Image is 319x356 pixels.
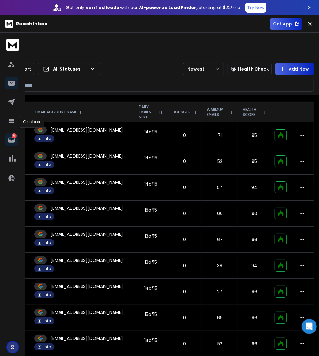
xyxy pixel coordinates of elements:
[86,4,119,11] strong: verified leads
[171,158,198,165] p: 0
[238,253,271,279] td: 94
[35,110,83,115] div: EMAIL ACCOUNT NAME
[171,289,198,295] p: 0
[183,63,224,75] button: Newest
[238,66,269,72] p: Health Check
[245,3,266,13] button: Try Now
[145,207,157,213] div: 15 of 15
[202,201,238,227] td: 60
[238,122,271,148] td: 95
[53,66,88,72] p: All Statuses
[171,262,198,269] p: 0
[202,175,238,201] td: 57
[51,283,123,289] p: [EMAIL_ADDRESS][DOMAIN_NAME]
[144,155,157,161] div: 14 of 15
[51,231,123,237] p: [EMAIL_ADDRESS][DOMAIN_NAME]
[19,116,44,128] div: Onebox
[171,132,198,138] p: 0
[202,253,238,279] td: 38
[238,201,271,227] td: 96
[145,311,157,317] div: 15 of 15
[43,136,51,141] p: .info
[43,214,51,219] p: .info
[238,227,271,253] td: 96
[207,107,226,117] p: WARMUP EMAILS
[51,127,123,133] p: [EMAIL_ADDRESS][DOMAIN_NAME]
[238,279,271,305] td: 96
[145,233,157,239] div: 13 of 15
[12,133,17,138] p: 6
[145,259,157,265] div: 13 of 15
[202,227,238,253] td: 67
[171,315,198,321] p: 0
[202,279,238,305] td: 27
[202,122,238,148] td: 71
[43,188,51,193] p: .info
[66,4,240,11] p: Get only with our starting at $22/mo
[202,305,238,331] td: 69
[238,148,271,175] td: 95
[171,341,198,347] p: 0
[171,184,198,191] p: 0
[173,110,190,115] p: BOUNCES
[275,63,314,75] button: Add New
[51,257,123,263] p: [EMAIL_ADDRESS][DOMAIN_NAME]
[51,309,123,316] p: [EMAIL_ADDRESS][DOMAIN_NAME]
[43,240,51,245] p: .info
[144,129,157,135] div: 14 of 15
[51,179,123,185] p: [EMAIL_ADDRESS][DOMAIN_NAME]
[43,266,51,271] p: .info
[202,148,238,175] td: 52
[43,162,51,167] p: .info
[270,18,302,30] button: Get App
[144,181,157,187] div: 14 of 15
[243,107,260,117] p: HEALTH SCORE
[43,292,51,297] p: .info
[139,4,198,11] strong: AI-powered Lead Finder,
[171,210,198,217] p: 0
[43,344,51,349] p: .info
[51,205,123,211] p: [EMAIL_ADDRESS][DOMAIN_NAME]
[144,285,157,291] div: 14 of 15
[43,318,51,323] p: .info
[6,39,19,51] img: logo
[51,335,123,342] p: [EMAIL_ADDRESS][DOMAIN_NAME]
[139,105,157,120] p: DAILY EMAILS SENT
[302,319,317,334] div: Open Intercom Messenger
[247,4,264,11] p: Try Now
[228,63,272,75] button: Health Check
[238,305,271,331] td: 96
[144,337,157,343] div: 14 of 15
[16,20,47,28] p: ReachInbox
[171,236,198,243] p: 0
[238,175,271,201] td: 94
[5,133,18,146] a: 6
[51,153,123,159] p: [EMAIL_ADDRESS][DOMAIN_NAME]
